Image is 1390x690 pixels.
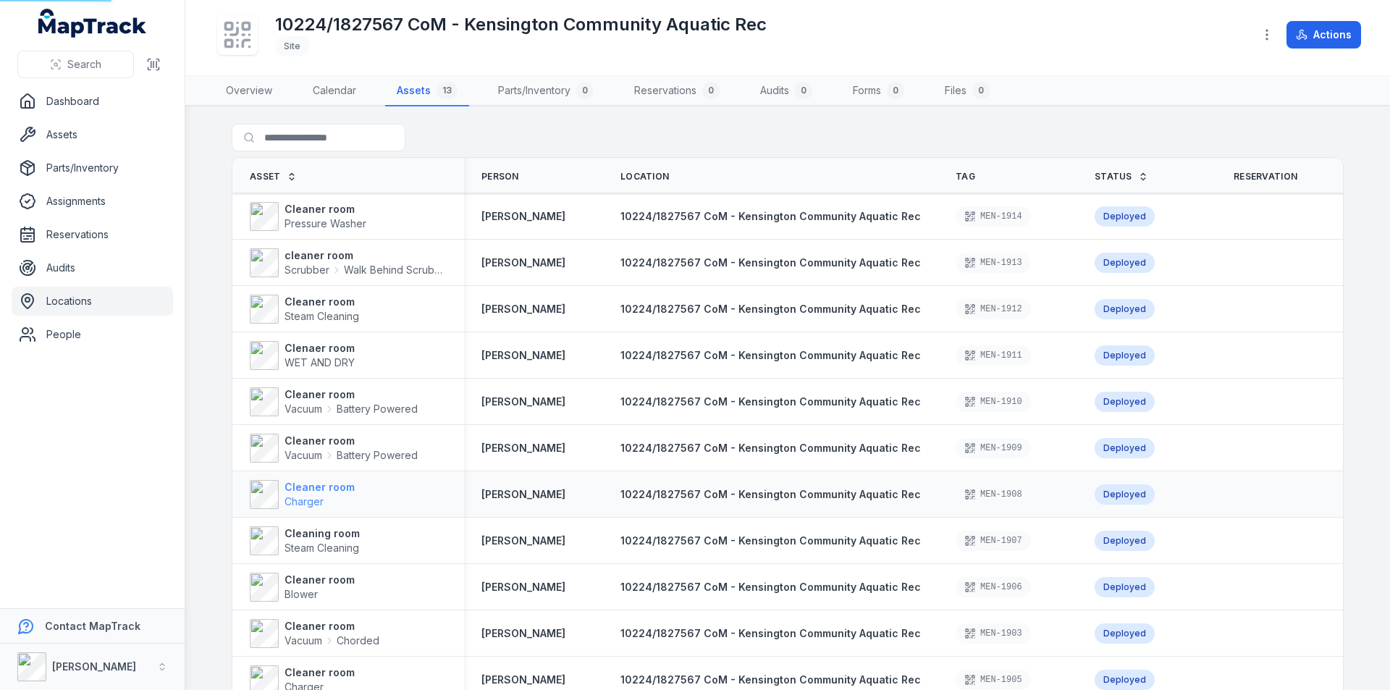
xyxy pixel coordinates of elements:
[12,253,173,282] a: Audits
[481,302,565,316] strong: [PERSON_NAME]
[620,210,921,222] span: 10224/1827567 CoM - Kensington Community Aquatic Rec
[481,395,565,409] a: [PERSON_NAME]
[250,248,447,277] a: cleaner roomScrubberWalk Behind Scrubber
[38,9,147,38] a: MapTrack
[481,580,565,594] a: [PERSON_NAME]
[620,303,921,315] span: 10224/1827567 CoM - Kensington Community Aquatic Rec
[285,248,447,263] strong: cleaner room
[887,82,904,99] div: 0
[1095,670,1155,690] div: Deployed
[956,345,1031,366] div: MEN-1911
[956,253,1031,273] div: MEN-1913
[620,442,921,454] span: 10224/1827567 CoM - Kensington Community Aquatic Rec
[67,57,101,72] span: Search
[1286,21,1361,49] button: Actions
[841,76,916,106] a: Forms0
[285,573,355,587] strong: Cleaner room
[285,448,322,463] span: Vacuum
[285,217,366,230] span: Pressure Washer
[956,670,1031,690] div: MEN-1905
[956,392,1031,412] div: MEN-1910
[12,220,173,249] a: Reservations
[12,87,173,116] a: Dashboard
[620,349,921,361] span: 10224/1827567 CoM - Kensington Community Aquatic Rec
[250,387,418,416] a: Cleaner roomVacuumBattery Powered
[1234,171,1297,182] span: Reservation
[481,348,565,363] strong: [PERSON_NAME]
[620,580,921,594] a: 10224/1827567 CoM - Kensington Community Aquatic Rec
[956,577,1031,597] div: MEN-1906
[620,581,921,593] span: 10224/1827567 CoM - Kensington Community Aquatic Rec
[52,660,136,673] strong: [PERSON_NAME]
[337,402,418,416] span: Battery Powered
[285,480,355,495] strong: Cleaner room
[972,82,990,99] div: 0
[250,171,297,182] a: Asset
[337,448,418,463] span: Battery Powered
[795,82,812,99] div: 0
[481,487,565,502] strong: [PERSON_NAME]
[620,348,921,363] a: 10224/1827567 CoM - Kensington Community Aquatic Rec
[1095,171,1132,182] span: Status
[481,256,565,270] a: [PERSON_NAME]
[250,171,281,182] span: Asset
[250,526,360,555] a: Cleaning roomSteam Cleaning
[285,665,355,680] strong: Cleaner room
[481,626,565,641] a: [PERSON_NAME]
[576,82,594,99] div: 0
[1095,531,1155,551] div: Deployed
[620,209,921,224] a: 10224/1827567 CoM - Kensington Community Aquatic Rec
[285,588,318,600] span: Blower
[250,202,366,231] a: Cleaner roomPressure Washer
[45,620,140,632] strong: Contact MapTrack
[623,76,731,106] a: Reservations0
[250,295,359,324] a: Cleaner roomSteam Cleaning
[285,634,322,648] span: Vacuum
[285,341,355,355] strong: Clenaer room
[250,480,355,509] a: Cleaner roomCharger
[285,526,360,541] strong: Cleaning room
[956,299,1031,319] div: MEN-1912
[437,82,458,99] div: 13
[285,434,418,448] strong: Cleaner room
[275,36,309,56] div: Site
[620,171,669,182] span: Location
[481,534,565,548] a: [PERSON_NAME]
[301,76,368,106] a: Calendar
[285,542,359,554] span: Steam Cleaning
[275,13,767,36] h1: 10224/1827567 CoM - Kensington Community Aquatic Rec
[285,402,322,416] span: Vacuum
[956,623,1031,644] div: MEN-1903
[285,495,324,508] span: Charger
[285,619,379,634] strong: Cleaner room
[12,120,173,149] a: Assets
[344,263,447,277] span: Walk Behind Scrubber
[481,673,565,687] a: [PERSON_NAME]
[933,76,1001,106] a: Files0
[285,263,329,277] span: Scrubber
[486,76,605,106] a: Parts/Inventory0
[481,441,565,455] a: [PERSON_NAME]
[12,153,173,182] a: Parts/Inventory
[12,187,173,216] a: Assignments
[956,171,975,182] span: Tag
[1095,253,1155,273] div: Deployed
[285,295,359,309] strong: Cleaner room
[1095,438,1155,458] div: Deployed
[1095,171,1148,182] a: Status
[620,673,921,687] a: 10224/1827567 CoM - Kensington Community Aquatic Rec
[620,256,921,269] span: 10224/1827567 CoM - Kensington Community Aquatic Rec
[1095,206,1155,227] div: Deployed
[250,434,418,463] a: Cleaner roomVacuumBattery Powered
[620,395,921,409] a: 10224/1827567 CoM - Kensington Community Aquatic Rec
[285,356,355,369] span: WET AND DRY
[481,209,565,224] strong: [PERSON_NAME]
[620,626,921,641] a: 10224/1827567 CoM - Kensington Community Aquatic Rec
[956,484,1031,505] div: MEN-1908
[285,310,359,322] span: Steam Cleaning
[956,206,1031,227] div: MEN-1914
